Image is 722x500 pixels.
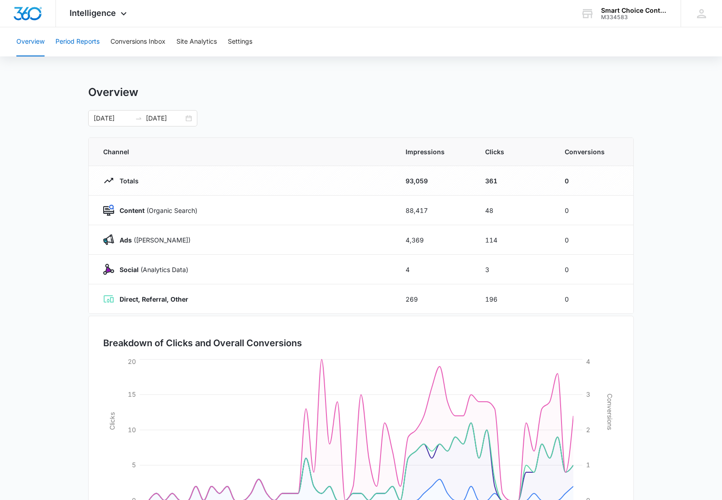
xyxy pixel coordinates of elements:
tspan: 3 [586,390,590,398]
strong: Content [120,207,145,214]
div: account name [601,7,667,14]
img: Ads [103,234,114,245]
td: 114 [474,225,554,255]
tspan: 5 [132,461,136,469]
td: 0 [554,255,633,284]
tspan: 1 [586,461,590,469]
input: Start date [94,113,131,123]
td: 0 [554,196,633,225]
img: Content [103,205,114,216]
span: to [135,115,142,122]
td: 269 [395,284,474,314]
tspan: Clicks [108,412,116,430]
span: Impressions [406,147,463,157]
tspan: 4 [586,358,590,365]
button: Site Analytics [176,27,217,56]
td: 4 [395,255,474,284]
h3: Breakdown of Clicks and Overall Conversions [103,336,302,350]
img: Social [103,264,114,275]
button: Settings [228,27,252,56]
tspan: 20 [128,358,136,365]
button: Conversions Inbox [110,27,165,56]
td: 0 [554,284,633,314]
td: 48 [474,196,554,225]
strong: Social [120,266,139,273]
strong: Direct, Referral, Other [120,295,188,303]
button: Period Reports [55,27,100,56]
p: Totals [114,176,139,186]
span: Clicks [485,147,543,157]
span: Conversions [565,147,619,157]
p: (Organic Search) [114,206,197,215]
td: 4,369 [395,225,474,255]
td: 3 [474,255,554,284]
button: Overview [16,27,45,56]
td: 88,417 [395,196,474,225]
h1: Overview [88,86,138,99]
span: Intelligence [70,8,116,18]
tspan: 15 [128,390,136,398]
span: Channel [103,147,384,157]
tspan: 2 [586,426,590,434]
td: 361 [474,166,554,196]
td: 0 [554,166,633,196]
span: swap-right [135,115,142,122]
p: ([PERSON_NAME]) [114,235,191,245]
tspan: 10 [128,426,136,434]
td: 93,059 [395,166,474,196]
td: 196 [474,284,554,314]
p: (Analytics Data) [114,265,188,274]
strong: Ads [120,236,132,244]
tspan: Conversions [606,394,614,430]
td: 0 [554,225,633,255]
input: End date [146,113,184,123]
div: account id [601,14,667,20]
